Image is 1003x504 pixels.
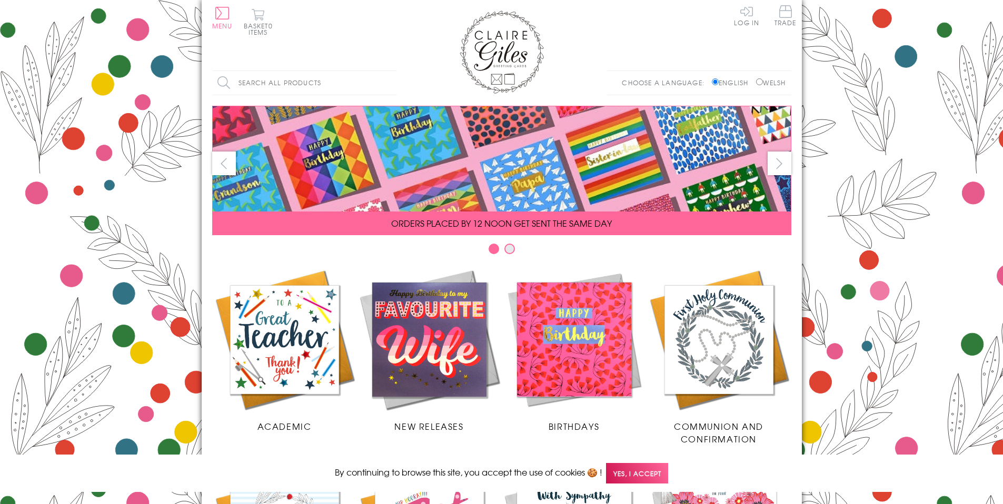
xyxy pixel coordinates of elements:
[212,21,233,31] span: Menu
[244,8,273,35] button: Basket0 items
[391,217,612,229] span: ORDERS PLACED BY 12 NOON GET SENT THE SAME DAY
[774,5,797,28] a: Trade
[460,11,544,94] img: Claire Giles Greetings Cards
[357,267,502,432] a: New Releases
[674,420,763,445] span: Communion and Confirmation
[756,78,786,87] label: Welsh
[502,267,647,432] a: Birthdays
[212,7,233,29] button: Menu
[249,21,273,37] span: 0 items
[734,5,759,26] a: Log In
[622,78,710,87] p: Choose a language:
[489,244,499,254] button: Carousel Page 1 (Current Slide)
[647,267,791,445] a: Communion and Confirmation
[394,420,463,432] span: New Releases
[606,463,668,483] span: Yes, I accept
[774,5,797,26] span: Trade
[712,78,719,85] input: English
[768,152,791,175] button: next
[212,267,357,432] a: Academic
[386,71,396,95] input: Search
[712,78,753,87] label: English
[756,78,763,85] input: Welsh
[504,244,515,254] button: Carousel Page 2
[212,152,236,175] button: prev
[549,420,599,432] span: Birthdays
[212,243,791,259] div: Carousel Pagination
[257,420,312,432] span: Academic
[212,71,396,95] input: Search all products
